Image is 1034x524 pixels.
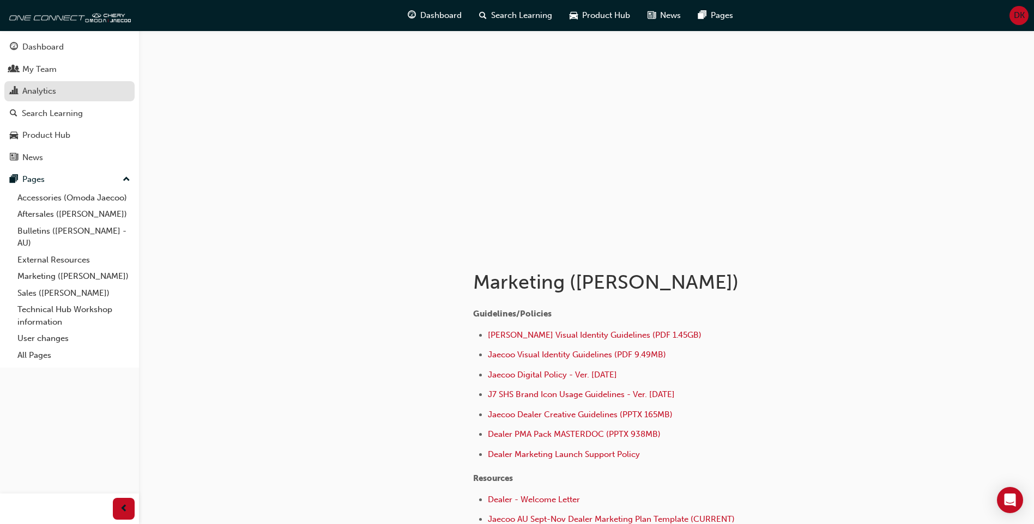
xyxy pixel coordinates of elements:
[4,169,135,190] button: Pages
[22,173,45,186] div: Pages
[408,9,416,22] span: guage-icon
[698,9,706,22] span: pages-icon
[660,9,681,22] span: News
[22,107,83,120] div: Search Learning
[10,175,18,185] span: pages-icon
[473,309,552,319] span: Guidelines/Policies
[120,502,128,516] span: prev-icon
[13,190,135,206] a: Accessories (Omoda Jaecoo)
[470,4,561,27] a: search-iconSearch Learning
[4,148,135,168] a: News
[648,9,656,22] span: news-icon
[4,125,135,145] a: Product Hub
[491,9,552,22] span: Search Learning
[488,389,675,399] a: J7 SHS Brand Icon Usage Guidelines - Ver. [DATE]
[1009,6,1029,25] button: DK
[22,41,64,53] div: Dashboard
[10,153,18,163] span: news-icon
[582,9,630,22] span: Product Hub
[488,330,702,340] a: [PERSON_NAME] Visual Identity Guidelines (PDF 1.45GB)
[488,429,661,439] a: Dealer PMA Pack MASTERDOC (PPTX 938MB)
[488,410,673,419] a: Jaecoo Dealer Creative Guidelines (PPTX 165MB)
[561,4,639,27] a: car-iconProduct Hub
[711,9,733,22] span: Pages
[13,285,135,302] a: Sales ([PERSON_NAME])
[10,42,18,52] span: guage-icon
[4,37,135,57] a: Dashboard
[488,449,640,459] a: Dealer Marketing Launch Support Policy
[479,9,487,22] span: search-icon
[488,495,580,504] a: Dealer - Welcome Letter
[4,35,135,169] button: DashboardMy TeamAnalyticsSearch LearningProduct HubNews
[473,473,513,483] span: Resources
[488,514,735,524] a: Jaecoo AU Sept-Nov Dealer Marketing Plan Template (CURRENT)
[639,4,690,27] a: news-iconNews
[10,87,18,96] span: chart-icon
[13,206,135,223] a: Aftersales ([PERSON_NAME])
[10,65,18,75] span: people-icon
[570,9,578,22] span: car-icon
[22,129,70,142] div: Product Hub
[22,85,56,98] div: Analytics
[13,268,135,285] a: Marketing ([PERSON_NAME])
[4,103,135,124] a: Search Learning
[690,4,742,27] a: pages-iconPages
[13,330,135,347] a: User changes
[22,63,57,76] div: My Team
[399,4,470,27] a: guage-iconDashboard
[5,4,131,26] img: oneconnect
[997,487,1023,513] div: Open Intercom Messenger
[4,59,135,80] a: My Team
[13,347,135,364] a: All Pages
[473,270,831,294] h1: Marketing ([PERSON_NAME])
[488,350,666,360] a: Jaecoo Visual Identity Guidelines (PDF 9.49MB)
[420,9,462,22] span: Dashboard
[488,370,617,380] a: Jaecoo Digital Policy - Ver. [DATE]
[13,223,135,252] a: Bulletins ([PERSON_NAME] - AU)
[22,151,43,164] div: News
[10,109,17,119] span: search-icon
[10,131,18,141] span: car-icon
[1014,9,1025,22] span: DK
[13,252,135,269] a: External Resources
[13,301,135,330] a: Technical Hub Workshop information
[123,173,130,187] span: up-icon
[4,81,135,101] a: Analytics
